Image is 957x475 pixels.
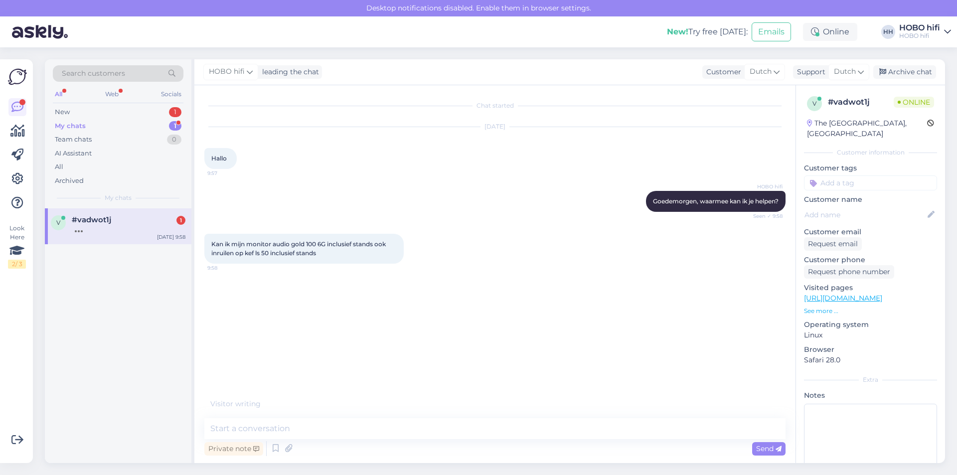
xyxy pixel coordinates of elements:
[176,216,185,225] div: 1
[812,100,816,107] span: v
[204,101,786,110] div: Chat started
[159,88,183,101] div: Socials
[55,176,84,186] div: Archived
[804,265,894,279] div: Request phone number
[653,197,779,205] span: Goedemorgen, waarmee kan ik je helpen?
[804,148,937,157] div: Customer information
[881,25,895,39] div: HH
[873,65,936,79] div: Archive chat
[8,224,26,269] div: Look Here
[56,219,60,226] span: v
[745,212,783,220] span: Seen ✓ 9:58
[53,88,64,101] div: All
[211,155,227,162] span: Hallo
[207,264,245,272] span: 9:58
[55,162,63,172] div: All
[752,22,791,41] button: Emails
[55,107,70,117] div: New
[804,294,882,303] a: [URL][DOMAIN_NAME]
[804,390,937,401] p: Notes
[804,375,937,384] div: Extra
[8,260,26,269] div: 2 / 3
[8,67,27,86] img: Askly Logo
[804,319,937,330] p: Operating system
[167,135,181,145] div: 0
[745,183,783,190] span: HOBO hifi
[828,96,894,108] div: # vadwot1j
[211,240,387,257] span: Kan ik mijn monitor audio gold 100 6G inclusief stands ook inruilen op kef ls 50 inclusief stands
[750,66,772,77] span: Dutch
[105,193,132,202] span: My chats
[899,24,951,40] a: HOBO hifiHOBO hifi
[807,118,927,139] div: The [GEOGRAPHIC_DATA], [GEOGRAPHIC_DATA]
[804,175,937,190] input: Add a tag
[756,444,782,453] span: Send
[667,27,688,36] b: New!
[804,227,937,237] p: Customer email
[62,68,125,79] span: Search customers
[204,122,786,131] div: [DATE]
[804,163,937,173] p: Customer tags
[207,169,245,177] span: 9:57
[834,66,856,77] span: Dutch
[258,67,319,77] div: leading the chat
[804,355,937,365] p: Safari 28.0
[804,255,937,265] p: Customer phone
[204,442,263,456] div: Private note
[804,330,937,340] p: Linux
[804,194,937,205] p: Customer name
[55,135,92,145] div: Team chats
[899,24,940,32] div: HOBO hifi
[804,209,926,220] input: Add name
[702,67,741,77] div: Customer
[209,66,245,77] span: HOBO hifi
[894,97,934,108] span: Online
[72,215,111,224] span: #vadwot1j
[169,107,181,117] div: 1
[804,237,862,251] div: Request email
[899,32,940,40] div: HOBO hifi
[667,26,748,38] div: Try free [DATE]:
[55,149,92,158] div: AI Assistant
[55,121,86,131] div: My chats
[157,233,185,241] div: [DATE] 9:58
[804,307,937,316] p: See more ...
[804,283,937,293] p: Visited pages
[803,23,857,41] div: Online
[204,399,786,409] div: Visitor writing
[103,88,121,101] div: Web
[804,344,937,355] p: Browser
[793,67,825,77] div: Support
[169,121,181,131] div: 1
